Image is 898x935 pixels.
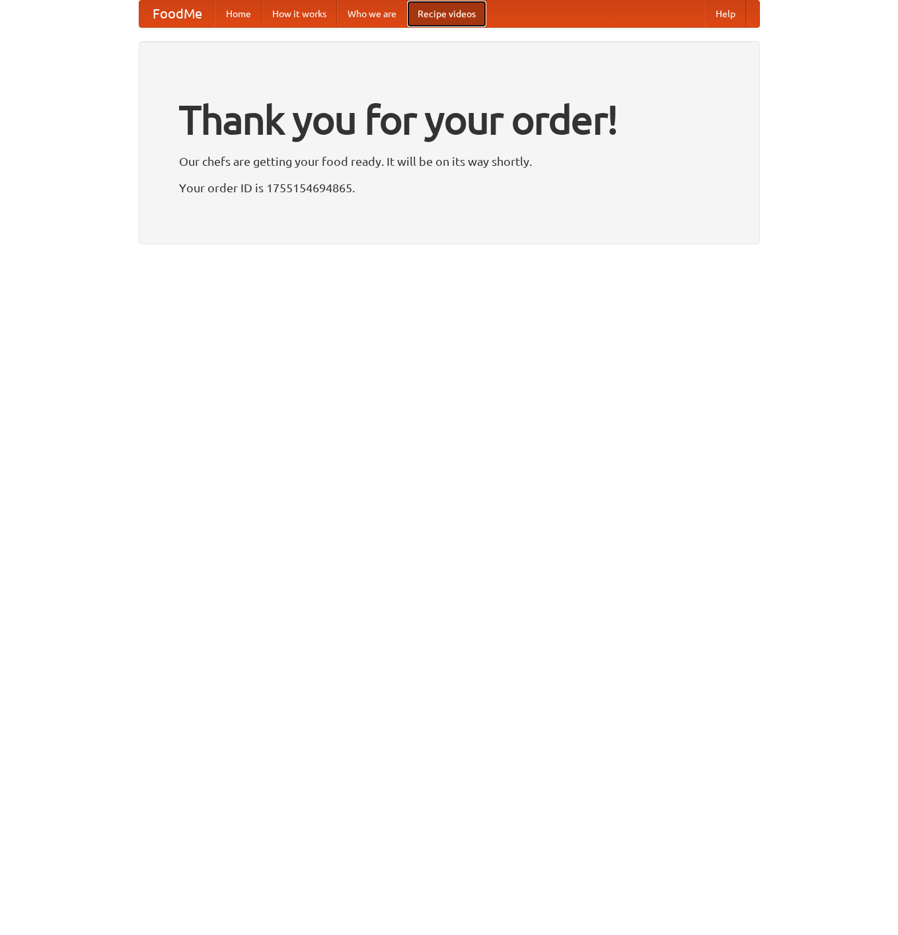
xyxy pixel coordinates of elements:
[215,1,262,27] a: Home
[179,178,720,198] p: Your order ID is 1755154694865.
[407,1,486,27] a: Recipe videos
[262,1,337,27] a: How it works
[337,1,407,27] a: Who we are
[179,151,720,171] p: Our chefs are getting your food ready. It will be on its way shortly.
[705,1,746,27] a: Help
[139,1,215,27] a: FoodMe
[179,88,720,151] h1: Thank you for your order!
